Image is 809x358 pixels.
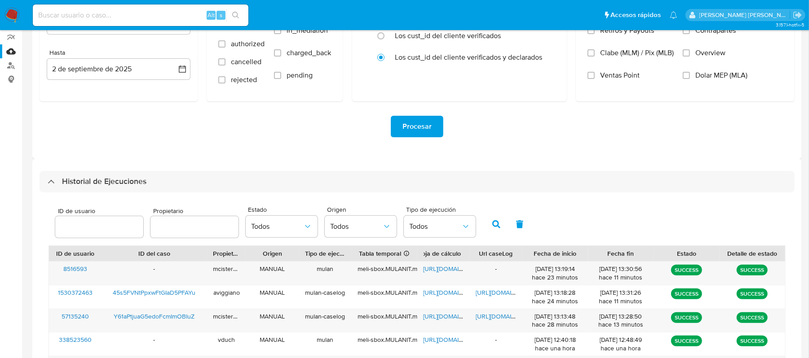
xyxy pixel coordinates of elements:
input: Buscar usuario o caso... [33,9,248,21]
a: Salir [793,10,802,20]
span: Accesos rápidos [610,10,661,20]
p: emmanuel.vitiello@mercadolibre.com [699,11,790,19]
span: s [220,11,222,19]
a: Notificaciones [670,11,677,19]
button: search-icon [226,9,245,22]
span: Alt [208,11,215,19]
span: 3.157.1-hotfix-5 [776,21,805,28]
